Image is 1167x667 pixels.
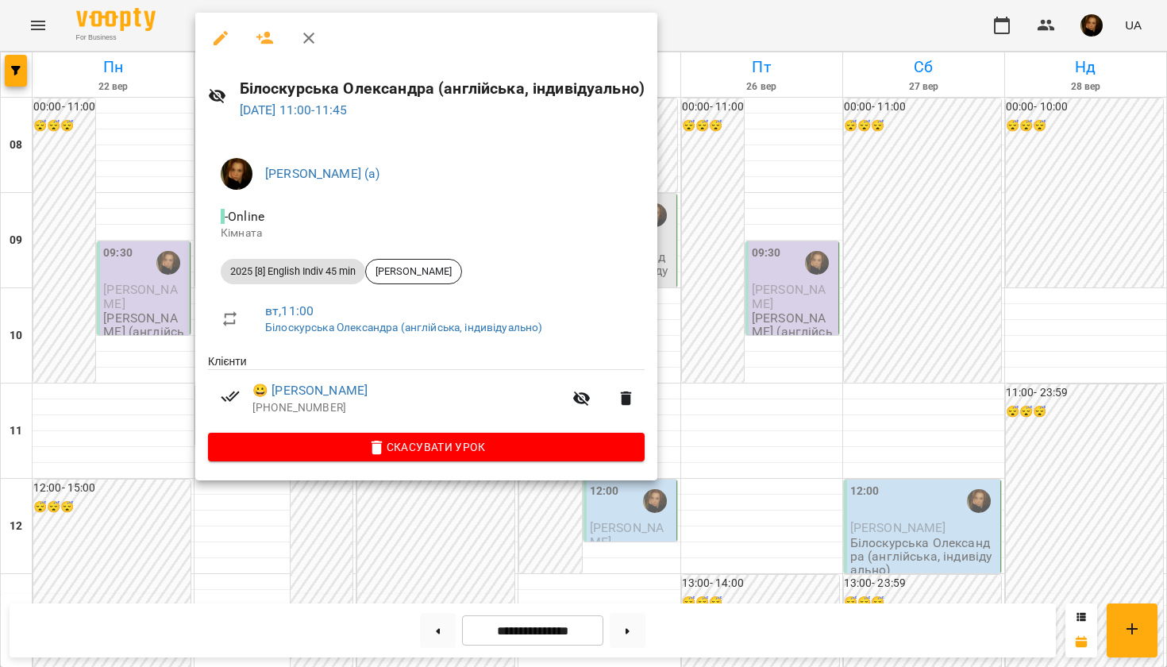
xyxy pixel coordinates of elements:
[221,158,252,190] img: 2841ed1d61ca3c6cfb1000f6ddf21641.jpg
[265,303,314,318] a: вт , 11:00
[221,209,268,224] span: - Online
[252,381,368,400] a: 😀 [PERSON_NAME]
[221,264,365,279] span: 2025 [8] English Indiv 45 min
[221,438,632,457] span: Скасувати Урок
[252,400,563,416] p: [PHONE_NUMBER]
[221,387,240,406] svg: Візит сплачено
[365,259,462,284] div: [PERSON_NAME]
[366,264,461,279] span: [PERSON_NAME]
[221,226,632,241] p: Кімната
[265,321,543,333] a: Білоскурська Олександра (англійська, індивідуально)
[208,353,645,433] ul: Клієнти
[240,102,348,118] a: [DATE] 11:00-11:45
[208,433,645,461] button: Скасувати Урок
[265,166,380,181] a: [PERSON_NAME] (а)
[240,76,645,101] h6: Білоскурська Олександра (англійська, індивідуально)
